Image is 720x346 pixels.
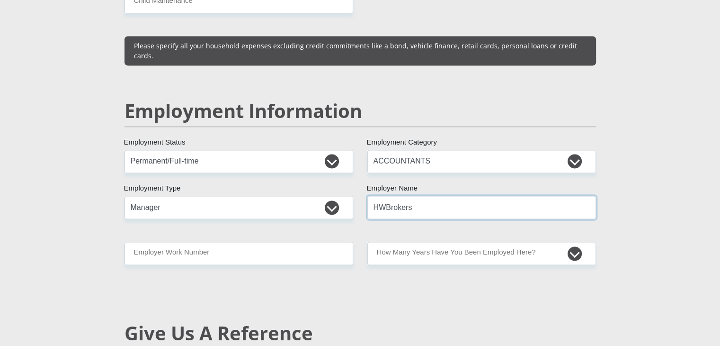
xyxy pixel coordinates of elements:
h2: Employment Information [124,100,596,122]
input: Employer Work Number [124,242,353,265]
input: Employer's Name [367,196,596,219]
p: Please specify all your household expenses excluding credit commitments like a bond, vehicle fina... [134,41,587,61]
h2: Give Us A Reference [124,322,596,345]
